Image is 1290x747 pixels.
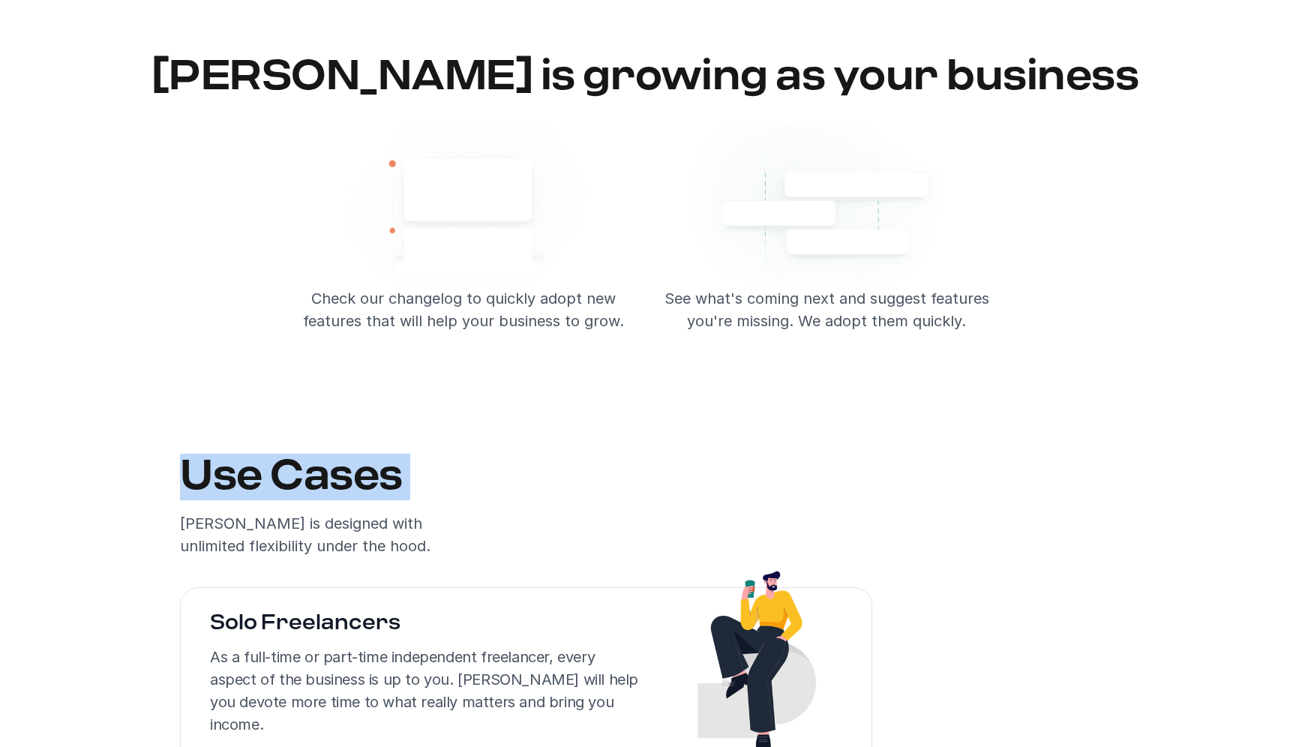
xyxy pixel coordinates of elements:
h3: Solo Freelancers [210,611,643,637]
p: [PERSON_NAME] is designed with unlimited flexibility under the hood. [180,512,472,557]
p: See what's coming next and suggest features you're missing. We adopt them quickly. [654,287,999,332]
h2: Use Cases [180,454,403,500]
p: Check our changelog to quickly adopt new features that will help your business to grow. [291,287,636,332]
p: As a full-time or part-time independent freelancer, every aspect of the business is up to you. [P... [210,646,643,736]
